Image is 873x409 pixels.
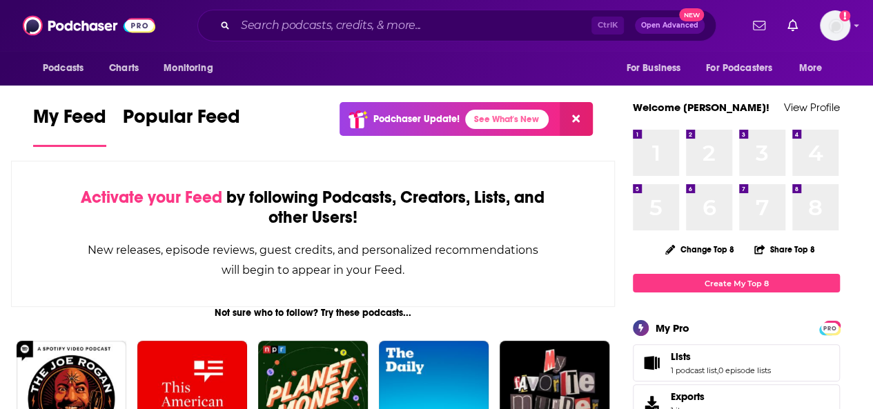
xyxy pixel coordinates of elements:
p: Podchaser Update! [373,113,460,125]
span: Open Advanced [641,22,698,29]
button: Show profile menu [820,10,850,41]
button: Share Top 8 [754,236,816,263]
a: 1 podcast list [671,366,717,375]
span: Lists [633,344,840,381]
a: Create My Top 8 [633,274,840,292]
a: Show notifications dropdown [747,14,771,37]
span: Logged in as jbukowski [820,10,850,41]
span: Activate your Feed [81,187,222,208]
a: View Profile [784,101,840,114]
a: Show notifications dropdown [782,14,803,37]
a: PRO [821,322,838,332]
img: Podchaser - Follow, Share and Rate Podcasts [23,12,155,39]
span: Lists [671,350,691,363]
div: Search podcasts, credits, & more... [197,10,716,41]
img: User Profile [820,10,850,41]
a: Popular Feed [123,105,240,147]
a: Charts [100,55,147,81]
span: New [679,8,704,21]
button: open menu [789,55,840,81]
span: PRO [821,323,838,333]
button: Change Top 8 [657,241,743,258]
div: My Pro [656,321,689,335]
button: open menu [697,55,792,81]
span: For Business [626,59,680,78]
span: Exports [671,390,705,403]
button: open menu [616,55,698,81]
a: Lists [638,353,665,372]
span: Popular Feed [123,105,240,137]
span: Monitoring [164,59,213,78]
a: Lists [671,350,771,363]
div: by following Podcasts, Creators, Lists, and other Users! [81,188,545,228]
button: open menu [33,55,101,81]
span: Charts [109,59,139,78]
a: Welcome [PERSON_NAME]! [633,101,769,114]
a: See What's New [465,110,549,129]
div: Not sure who to follow? Try these podcasts... [11,307,615,319]
span: , [717,366,718,375]
span: Ctrl K [591,17,624,34]
button: open menu [154,55,230,81]
span: My Feed [33,105,106,137]
a: 0 episode lists [718,366,771,375]
span: Podcasts [43,59,84,78]
span: More [799,59,823,78]
span: For Podcasters [706,59,772,78]
button: Open AdvancedNew [635,17,705,34]
div: New releases, episode reviews, guest credits, and personalized recommendations will begin to appe... [81,240,545,280]
input: Search podcasts, credits, & more... [235,14,591,37]
a: My Feed [33,105,106,147]
svg: Add a profile image [839,10,850,21]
